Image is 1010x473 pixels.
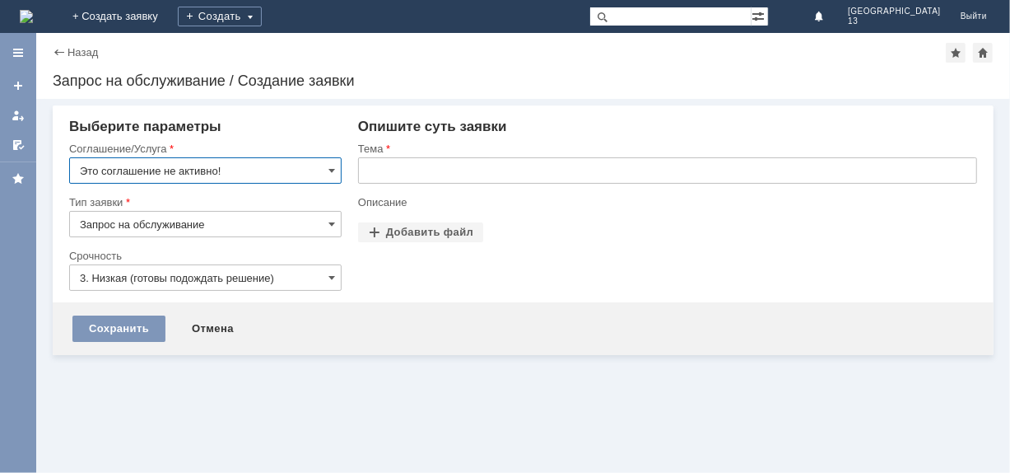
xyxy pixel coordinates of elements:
[358,143,974,154] div: Тема
[358,197,974,208] div: Описание
[848,7,941,16] span: [GEOGRAPHIC_DATA]
[69,251,338,261] div: Срочность
[752,7,768,23] span: Расширенный поиск
[20,10,33,23] a: Перейти на домашнюю страницу
[67,46,98,59] a: Назад
[69,119,221,134] span: Выберите параметры
[848,16,941,26] span: 13
[69,197,338,208] div: Тип заявки
[946,43,966,63] div: Добавить в избранное
[973,43,993,63] div: Сделать домашней страницей
[178,7,262,26] div: Создать
[20,10,33,23] img: logo
[5,73,31,99] a: Создать заявку
[5,102,31,129] a: Мои заявки
[358,119,507,134] span: Опишите суть заявки
[5,132,31,158] a: Мои согласования
[69,143,338,154] div: Соглашение/Услуга
[53,73,994,89] div: Запрос на обслуживание / Создание заявки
